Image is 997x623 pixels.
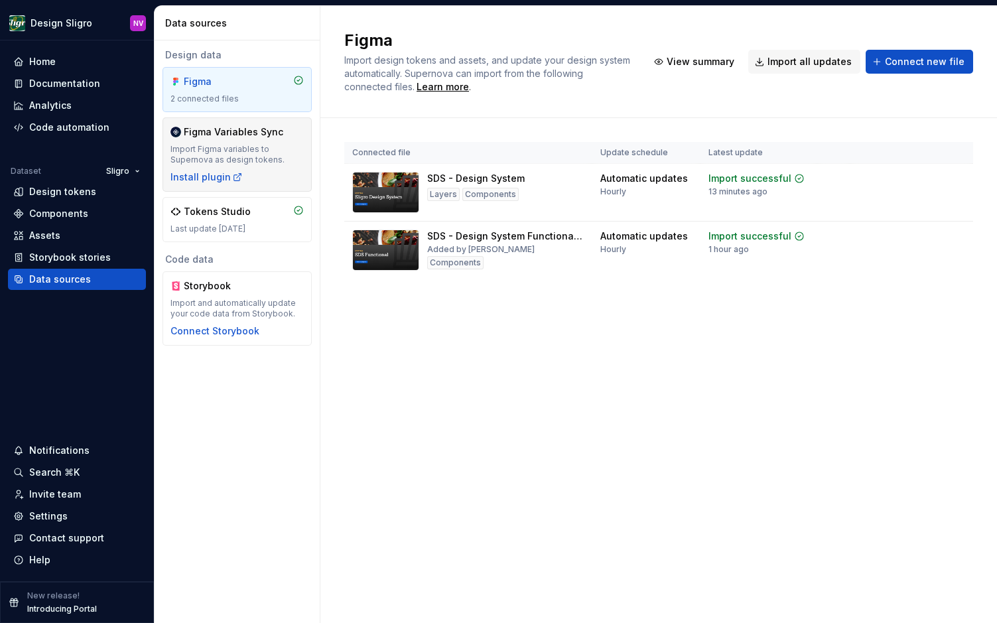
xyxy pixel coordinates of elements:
[600,244,626,255] div: Hourly
[667,55,734,68] span: View summary
[170,324,259,338] button: Connect Storybook
[748,50,860,74] button: Import all updates
[29,444,90,457] div: Notifications
[100,162,146,180] button: Sligro
[165,17,314,30] div: Data sources
[163,67,312,112] a: Figma2 connected files
[9,15,25,31] img: 1515fa79-85a1-47b9-9547-3b635611c5f8.png
[462,188,519,201] div: Components
[427,172,525,185] div: SDS - Design System
[163,253,312,266] div: Code data
[708,172,791,185] div: Import successful
[29,121,109,134] div: Code automation
[163,271,312,346] a: StorybookImport and automatically update your code data from Storybook.Connect Storybook
[600,230,688,243] div: Automatic updates
[8,484,146,505] a: Invite team
[29,251,111,264] div: Storybook stories
[427,188,460,201] div: Layers
[344,30,631,51] h2: Figma
[184,75,247,88] div: Figma
[8,506,146,527] a: Settings
[29,229,60,242] div: Assets
[8,51,146,72] a: Home
[8,117,146,138] a: Code automation
[885,55,964,68] span: Connect new file
[170,94,304,104] div: 2 connected files
[29,553,50,567] div: Help
[29,466,80,479] div: Search ⌘K
[170,144,304,165] div: Import Figma variables to Supernova as design tokens.
[29,207,88,220] div: Components
[708,186,767,197] div: 13 minutes ago
[8,462,146,483] button: Search ⌘K
[11,166,41,176] div: Dataset
[600,186,626,197] div: Hourly
[8,73,146,94] a: Documentation
[8,247,146,268] a: Storybook stories
[8,440,146,461] button: Notifications
[27,590,80,601] p: New release!
[29,55,56,68] div: Home
[8,95,146,116] a: Analytics
[708,230,791,243] div: Import successful
[417,80,469,94] a: Learn more
[427,230,584,243] div: SDS - Design System Functional Documentation
[592,142,700,164] th: Update schedule
[29,185,96,198] div: Design tokens
[8,549,146,571] button: Help
[163,197,312,242] a: Tokens StudioLast update [DATE]
[8,203,146,224] a: Components
[29,77,100,90] div: Documentation
[700,142,817,164] th: Latest update
[3,9,151,37] button: Design SligroNV
[106,166,129,176] span: Sligro
[344,142,592,164] th: Connected file
[27,604,97,614] p: Introducing Portal
[767,55,852,68] span: Import all updates
[163,117,312,192] a: Figma Variables SyncImport Figma variables to Supernova as design tokens.Install plugin
[8,181,146,202] a: Design tokens
[184,279,247,293] div: Storybook
[184,125,283,139] div: Figma Variables Sync
[427,244,535,255] div: Added by [PERSON_NAME]
[29,488,81,501] div: Invite team
[708,244,749,255] div: 1 hour ago
[415,82,471,92] span: .
[184,205,251,218] div: Tokens Studio
[31,17,92,30] div: Design Sligro
[344,54,633,92] span: Import design tokens and assets, and update your design system automatically. Supernova can impor...
[647,50,743,74] button: View summary
[8,527,146,549] button: Contact support
[170,224,304,234] div: Last update [DATE]
[170,171,243,184] button: Install plugin
[29,99,72,112] div: Analytics
[133,18,143,29] div: NV
[8,225,146,246] a: Assets
[29,510,68,523] div: Settings
[170,298,304,319] div: Import and automatically update your code data from Storybook.
[866,50,973,74] button: Connect new file
[8,269,146,290] a: Data sources
[163,48,312,62] div: Design data
[29,531,104,545] div: Contact support
[600,172,688,185] div: Automatic updates
[427,256,484,269] div: Components
[29,273,91,286] div: Data sources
